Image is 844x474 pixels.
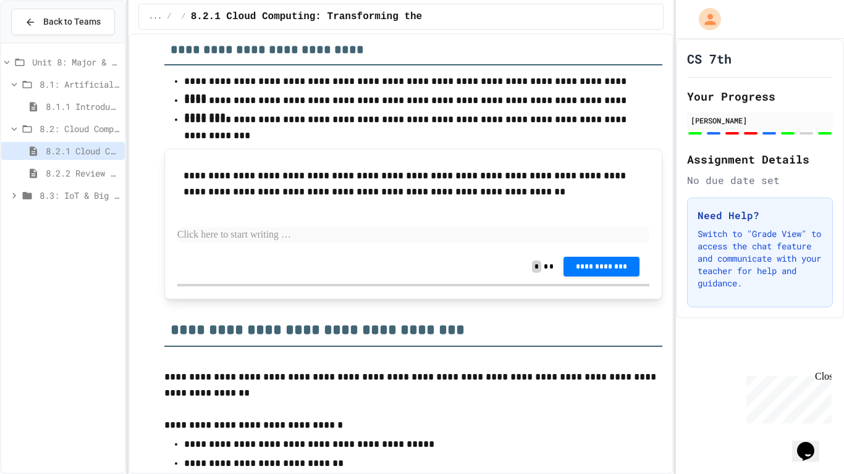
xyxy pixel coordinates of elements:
[687,88,833,105] h2: Your Progress
[40,189,120,202] span: 8.3: IoT & Big Data
[792,425,832,462] iframe: chat widget
[191,9,505,24] span: 8.2.1 Cloud Computing: Transforming the Digital World
[46,144,120,157] span: 8.2.1 Cloud Computing: Transforming the Digital World
[691,115,829,126] div: [PERSON_NAME]
[149,12,162,22] span: ...
[698,228,822,289] p: Switch to "Grade View" to access the chat feature and communicate with your teacher for help and ...
[40,122,120,135] span: 8.2: Cloud Computing
[11,9,115,35] button: Back to Teams
[687,151,833,168] h2: Assignment Details
[182,12,186,22] span: /
[46,100,120,113] span: 8.1.1 Introduction to Artificial Intelligence
[46,167,120,180] span: 8.2.2 Review - Cloud Computing
[40,78,120,91] span: 8.1: Artificial Intelligence Basics
[167,12,171,22] span: /
[32,56,120,69] span: Unit 8: Major & Emerging Technologies
[698,208,822,223] h3: Need Help?
[741,371,832,423] iframe: chat widget
[5,5,85,78] div: Chat with us now!Close
[686,5,724,33] div: My Account
[687,50,732,67] h1: CS 7th
[687,173,833,188] div: No due date set
[43,15,101,28] span: Back to Teams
